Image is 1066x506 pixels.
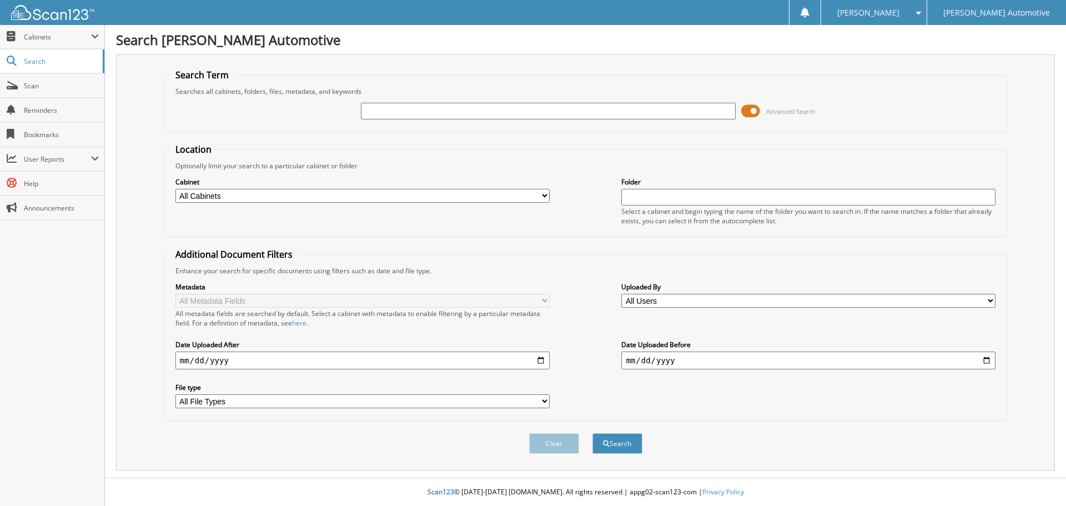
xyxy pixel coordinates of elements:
div: All metadata fields are searched by default. Select a cabinet with metadata to enable filtering b... [175,309,550,328]
span: User Reports [24,154,91,164]
a: Privacy Policy [702,487,744,497]
div: Optionally limit your search to a particular cabinet or folder [170,161,1002,171]
label: Folder [621,177,995,187]
span: Advanced Search [766,107,816,116]
label: Date Uploaded After [175,340,550,349]
span: [PERSON_NAME] [837,9,899,16]
h1: Search [PERSON_NAME] Automotive [116,31,1055,49]
div: Enhance your search for specific documents using filters such as date and file type. [170,266,1002,275]
label: Metadata [175,282,550,292]
span: Bookmarks [24,130,99,139]
label: Cabinet [175,177,550,187]
span: Announcements [24,203,99,213]
input: end [621,352,995,369]
img: scan123-logo-white.svg [11,5,94,20]
div: Searches all cabinets, folders, files, metadata, and keywords [170,87,1002,96]
span: [PERSON_NAME] Automotive [943,9,1050,16]
a: here [292,318,306,328]
button: Clear [529,433,579,454]
legend: Additional Document Filters [170,248,298,260]
span: Reminders [24,106,99,115]
span: Cabinets [24,32,91,42]
label: Uploaded By [621,282,995,292]
div: Select a cabinet and begin typing the name of the folder you want to search in. If the name match... [621,207,995,226]
span: Help [24,179,99,188]
span: Scan123 [428,487,454,497]
span: Search [24,57,97,66]
button: Search [592,433,642,454]
div: © [DATE]-[DATE] [DOMAIN_NAME]. All rights reserved | appg02-scan123-com | [105,479,1066,506]
label: File type [175,383,550,392]
iframe: Chat Widget [1010,453,1066,506]
label: Date Uploaded Before [621,340,995,349]
input: start [175,352,550,369]
span: Scan [24,81,99,91]
legend: Search Term [170,69,234,81]
legend: Location [170,143,217,156]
